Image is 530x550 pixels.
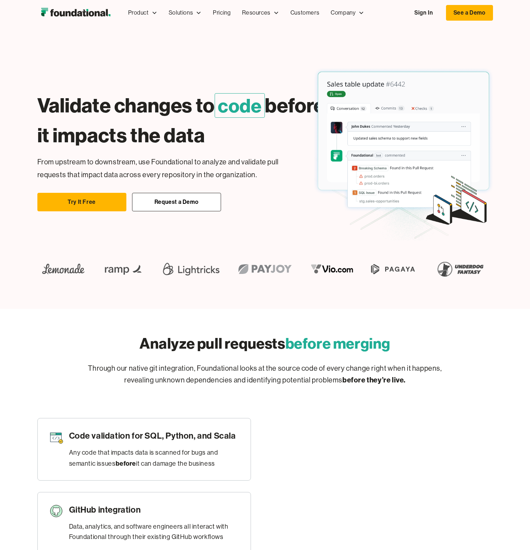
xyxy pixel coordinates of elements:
[37,6,114,20] a: home
[37,193,126,211] a: Try It Free
[494,516,530,550] iframe: Chat Widget
[122,1,163,25] div: Product
[446,5,493,21] a: See a Demo
[432,258,489,280] img: Underdog Fantasy Logo
[331,8,356,17] div: Company
[128,8,149,17] div: Product
[342,375,406,384] strong: before they’re live.
[49,430,63,444] img: Code Validation Icon
[37,90,327,150] h1: Validate changes to before it impacts the data
[49,504,63,518] img: GitHub Icon
[169,8,193,17] div: Solutions
[37,156,303,181] p: From upstream to downstream, use Foundational to analyze and validate pull requests that impact d...
[242,8,270,17] div: Resources
[37,6,114,20] img: Foundational Logo
[236,1,284,25] div: Resources
[285,334,390,353] span: before merging
[367,258,419,280] img: Pagaya Logo
[160,258,222,280] img: Lightricks Logo
[140,333,390,354] h2: Analyze pull requests
[37,258,90,280] img: Lemonade Logo
[232,258,298,280] img: Payjoy logo
[325,1,370,25] div: Company
[163,1,207,25] div: Solutions
[69,522,239,543] div: Data, analytics, and software engineers all interact with Foundational through their existing Git...
[306,258,358,280] img: vio logo
[69,430,239,442] h3: Code validation for SQL, Python, and Scala
[132,193,221,211] a: Request a Demo
[116,459,136,467] strong: before
[69,504,239,516] h3: GitHub integration
[407,5,440,20] a: Sign In
[83,363,447,386] p: Through our native git integration, Foundational looks at the source code of every change right w...
[69,448,239,469] div: Any code that impacts data is scanned for bugs and semantic issues it can damage the business
[215,93,265,118] span: code
[285,1,325,25] a: Customers
[207,1,236,25] a: Pricing
[100,258,148,280] img: Ramp Logo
